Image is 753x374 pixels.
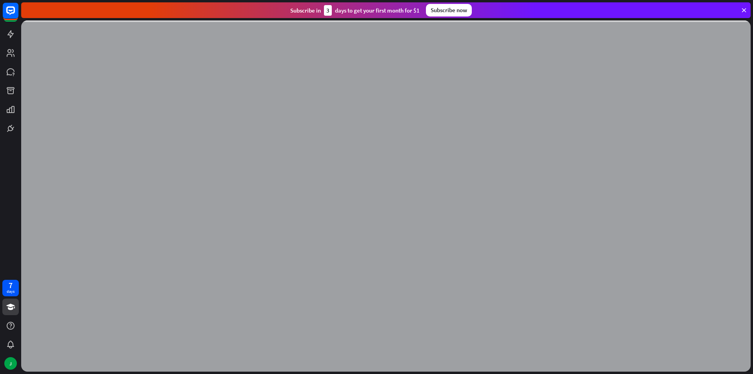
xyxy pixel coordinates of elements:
[7,289,15,294] div: days
[9,282,13,289] div: 7
[2,280,19,296] a: 7 days
[290,5,420,16] div: Subscribe in days to get your first month for $1
[4,357,17,370] div: J
[426,4,472,16] div: Subscribe now
[324,5,332,16] div: 3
